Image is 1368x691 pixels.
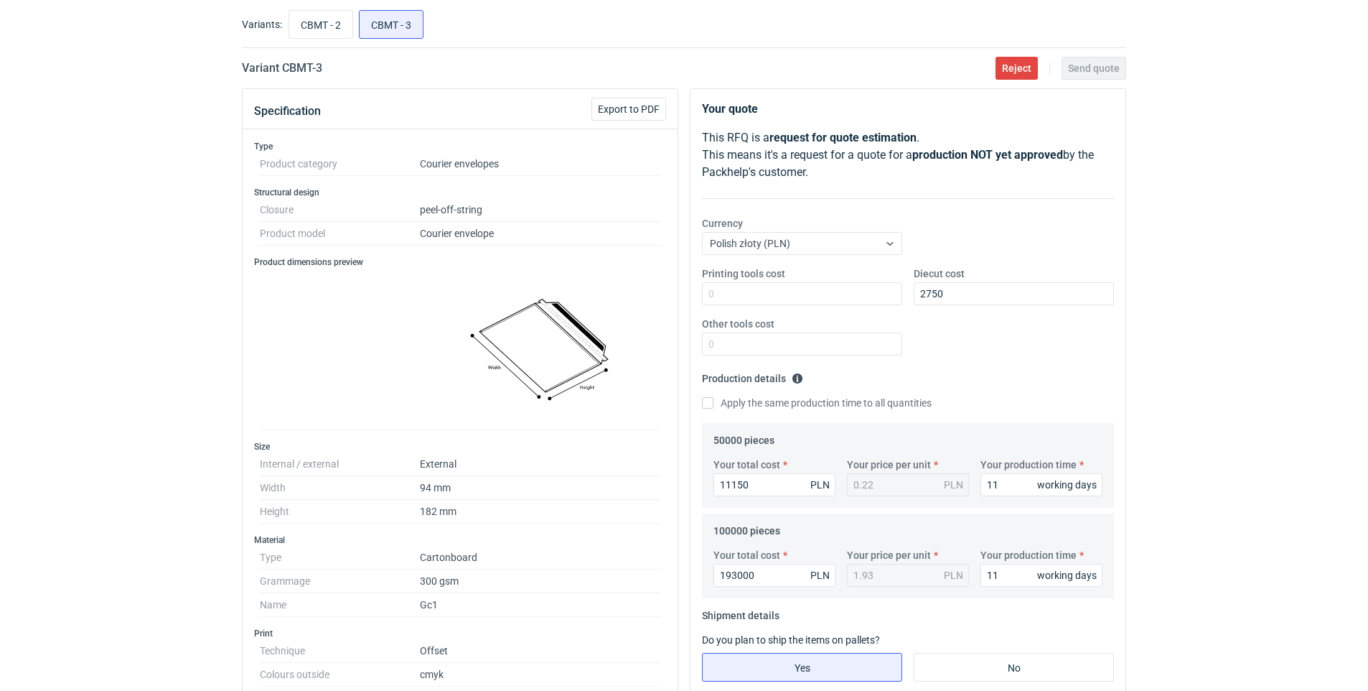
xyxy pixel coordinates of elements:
[713,564,835,587] input: 0
[260,198,420,222] dt: Closure
[260,476,420,500] dt: Width
[254,141,666,152] h3: Type
[914,266,965,281] label: Diecut cost
[810,568,830,583] div: PLN
[702,129,1114,181] p: This RFQ is a . This means it's a request for a quote for a by the Packhelp's customer.
[260,663,420,687] dt: Colours outside
[980,458,1077,472] label: Your production time
[995,57,1038,80] button: Reject
[260,222,420,246] dt: Product model
[980,548,1077,562] label: Your production time
[591,98,666,121] button: Export to PDF
[420,570,660,593] dd: 300 gsm
[713,519,780,537] legend: 100000 pieces
[914,282,1114,305] input: 0
[254,628,666,639] h3: Print
[260,546,420,570] dt: Type
[420,453,660,476] dd: External
[702,653,902,682] label: Yes
[254,441,666,453] h3: Size
[702,282,902,305] input: 0
[420,152,660,176] dd: Courier envelopes
[420,546,660,570] dd: Cartonboard
[702,604,779,621] legend: Shipment details
[713,458,780,472] label: Your total cost
[254,94,321,129] button: Specification
[710,238,790,249] span: Polish złoty (PLN)
[260,639,420,663] dt: Technique
[702,367,803,384] legend: Production details
[702,317,774,331] label: Other tools cost
[242,60,322,77] h2: Variant CBMT - 3
[359,10,423,39] label: CBMT - 3
[598,104,660,114] span: Export to PDF
[420,500,660,524] dd: 182 mm
[420,663,660,687] dd: cmyk
[420,593,660,617] dd: Gc1
[847,548,931,562] label: Your price per unit
[980,564,1102,587] input: 0
[980,473,1102,496] input: 0
[420,274,660,424] img: courier_envelope
[702,333,902,356] input: 0
[702,396,932,410] label: Apply the same production time to all quantities
[713,429,774,446] legend: 50000 pieces
[702,216,743,231] label: Currency
[702,102,758,116] strong: Your quote
[914,653,1114,682] label: No
[702,266,785,281] label: Printing tools cost
[912,148,1063,162] strong: production NOT yet approved
[260,570,420,593] dt: Grammage
[260,500,420,524] dt: Height
[944,568,963,583] div: PLN
[420,639,660,663] dd: Offset
[1037,478,1097,492] div: working days
[1062,57,1126,80] button: Send quote
[254,534,666,546] h3: Material
[1037,568,1097,583] div: working days
[242,17,282,32] label: Variants:
[260,593,420,617] dt: Name
[810,478,830,492] div: PLN
[289,10,353,39] label: CBMT - 2
[713,548,780,562] label: Your total cost
[702,634,880,646] label: Do you plan to ship the items on pallets?
[420,198,660,222] dd: peel-off-string
[1002,63,1031,73] span: Reject
[944,478,963,492] div: PLN
[260,453,420,476] dt: Internal / external
[1068,63,1120,73] span: Send quote
[254,187,666,198] h3: Structural design
[847,458,931,472] label: Your price per unit
[769,131,917,144] strong: request for quote estimation
[420,476,660,500] dd: 94 mm
[420,222,660,246] dd: Courier envelope
[713,473,835,496] input: 0
[260,152,420,176] dt: Product category
[254,256,666,268] h3: Product dimensions preview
